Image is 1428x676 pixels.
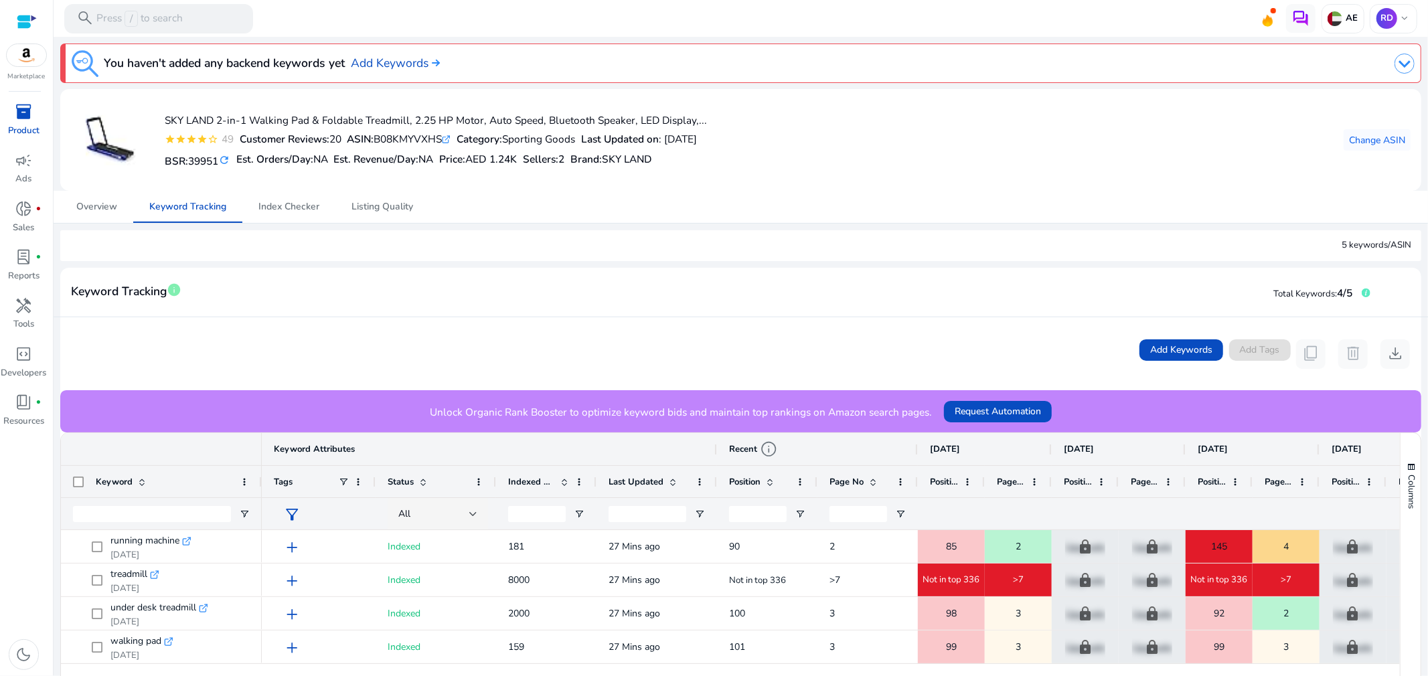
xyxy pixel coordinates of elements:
[1065,600,1105,628] p: Upgrade
[508,540,524,553] span: 181
[35,206,42,212] span: fiber_manual_record
[1376,8,1397,29] p: RD
[283,572,301,590] span: add
[110,564,147,585] span: treadmill
[1132,634,1172,661] p: Upgrade
[694,509,705,519] button: Open Filter Menu
[313,152,328,166] span: NA
[110,583,159,595] p: [DATE]
[1328,11,1342,26] img: ae.svg
[1214,600,1224,627] span: 92
[1332,476,1360,488] span: Position
[465,152,517,166] span: AED 1.24K
[946,533,957,560] span: 85
[1016,600,1021,627] span: 3
[7,44,47,66] img: amazon.svg
[1150,343,1212,357] span: Add Keywords
[1405,475,1417,509] span: Columns
[418,152,433,166] span: NA
[430,404,932,420] p: Unlock Organic Rank Booster to optimize keyword bids and maintain top rankings on Amazon search p...
[457,131,575,147] div: Sporting Goods
[795,509,805,519] button: Open Filter Menu
[104,54,345,72] h3: You haven't added any backend keywords yet
[274,476,293,488] span: Tags
[609,476,663,488] span: Last Updated
[1190,574,1247,586] span: Not in top 336
[508,574,530,586] span: 8000
[729,574,786,586] span: Not in top 336
[581,132,659,146] b: Last Updated on
[1,367,47,380] p: Developers
[829,540,835,553] span: 2
[283,606,301,623] span: add
[570,152,599,166] span: Brand
[15,103,33,120] span: inventory_2
[86,115,136,165] img: 41i0a62kb0L._AC_US40_.jpg
[388,540,420,553] span: Indexed
[1132,600,1172,628] p: Upgrade
[1332,443,1362,455] span: [DATE]
[240,132,329,146] b: Customer Reviews:
[439,153,517,165] h5: Price:
[1065,634,1105,661] p: Upgrade
[15,394,33,411] span: book_4
[1198,476,1226,488] span: Position
[508,476,555,488] span: Indexed Products
[1342,239,1411,252] div: 5 keywords/ASIN
[35,400,42,406] span: fiber_manual_record
[197,134,208,145] mat-icon: star
[944,401,1052,422] button: Request Automation
[609,540,660,553] span: 27 Mins ago
[186,134,197,145] mat-icon: star
[15,200,33,218] span: donut_small
[1065,567,1105,594] p: Upgrade
[167,282,181,297] span: info
[1333,533,1373,561] p: Upgrade
[188,154,218,168] span: 39951
[997,476,1025,488] span: Page No
[609,506,686,522] input: Last Updated Filter Input
[946,633,957,661] span: 99
[110,650,173,662] p: [DATE]
[8,124,39,138] p: Product
[16,173,32,186] p: Ads
[15,248,33,266] span: lab_profile
[574,509,584,519] button: Open Filter Menu
[428,59,440,67] img: arrow-right.svg
[1281,574,1291,586] span: >7
[274,443,355,455] span: Keyword Attributes
[609,641,660,653] span: 27 Mins ago
[208,134,218,145] mat-icon: star_border
[829,506,887,522] input: Page No Filter Input
[602,152,652,166] span: SKY LAND
[13,318,34,331] p: Tools
[1333,600,1373,628] p: Upgrade
[1333,634,1373,661] p: Upgrade
[1399,476,1427,488] span: Page No
[15,152,33,169] span: campaign
[1273,288,1337,300] span: Total Keywords:
[13,222,35,235] p: Sales
[1132,567,1172,594] p: Upgrade
[930,476,958,488] span: Position
[1337,286,1352,300] span: 4/5
[1064,443,1094,455] span: [DATE]
[8,72,46,82] p: Marketplace
[1131,476,1159,488] span: Page No
[110,531,179,552] span: running machine
[508,506,566,522] input: Indexed Products Filter Input
[829,607,835,620] span: 3
[165,134,175,145] mat-icon: star
[1380,339,1410,369] button: download
[73,506,231,522] input: Keyword Filter Input
[96,476,133,488] span: Keyword
[946,600,957,627] span: 98
[729,506,787,522] input: Position Filter Input
[1344,129,1411,151] button: Change ASIN
[175,134,186,145] mat-icon: star
[76,202,117,212] span: Overview
[240,131,341,147] div: 20
[1333,567,1373,594] p: Upgrade
[110,550,191,562] p: [DATE]
[895,509,906,519] button: Open Filter Menu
